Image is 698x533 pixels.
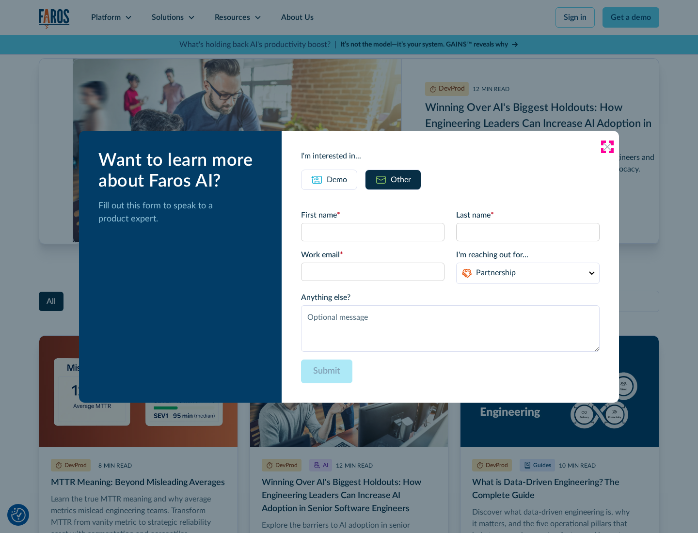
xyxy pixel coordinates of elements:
[391,174,411,186] div: Other
[98,200,266,226] p: Fill out this form to speak to a product expert.
[301,150,600,162] div: I'm interested in...
[301,209,444,221] label: First name
[456,209,600,221] label: Last name
[456,249,600,261] label: I'm reaching out for...
[327,174,347,186] div: Demo
[301,360,352,383] input: Submit
[98,150,266,192] div: Want to learn more about Faros AI?
[301,209,600,383] form: Email Form
[301,249,444,261] label: Work email
[301,292,600,303] label: Anything else?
